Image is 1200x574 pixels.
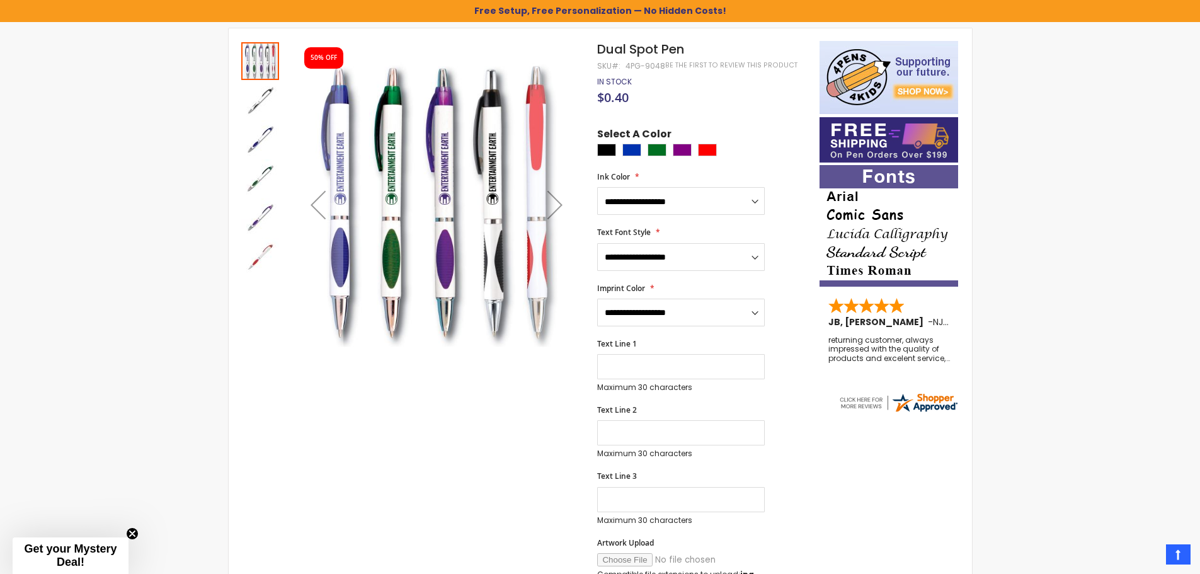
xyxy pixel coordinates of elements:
[126,527,139,540] button: Close teaser
[820,41,958,114] img: 4pens 4 kids
[597,89,629,106] span: $0.40
[241,238,279,275] img: Dual Spot Pen
[597,76,632,87] span: In stock
[648,144,666,156] div: Green
[241,120,279,158] img: Dual Spot Pen
[241,119,280,158] div: Dual Spot Pen
[241,158,280,197] div: Dual Spot Pen
[597,144,616,156] div: Black
[597,338,637,349] span: Text Line 1
[241,81,279,119] img: Dual Spot Pen
[241,159,279,197] img: Dual Spot Pen
[597,40,684,58] span: Dual Spot Pen
[698,144,717,156] div: Red
[597,60,620,71] strong: SKU
[838,406,959,416] a: 4pens.com certificate URL
[597,77,632,87] div: Availability
[597,283,645,294] span: Imprint Color
[24,542,117,568] span: Get your Mystery Deal!
[597,449,765,459] p: Maximum 30 characters
[293,41,343,368] div: Previous
[311,54,337,62] div: 50% OFF
[241,80,280,119] div: Dual Spot Pen
[530,41,580,368] div: Next
[241,198,279,236] img: Dual Spot Pen
[933,316,949,328] span: NJ
[597,515,765,525] p: Maximum 30 characters
[241,236,279,275] div: Dual Spot Pen
[828,316,928,328] span: JB, [PERSON_NAME]
[820,165,958,287] img: font-personalization-examples
[1166,544,1191,565] a: Top
[241,41,280,80] div: Dual Spot Pen
[293,59,581,347] img: Dual Spot Pen
[597,471,637,481] span: Text Line 3
[597,405,637,415] span: Text Line 2
[928,316,1037,328] span: - ,
[13,537,129,574] div: Get your Mystery Deal!Close teaser
[622,144,641,156] div: Blue
[241,197,280,236] div: Dual Spot Pen
[597,171,630,182] span: Ink Color
[820,117,958,163] img: Free shipping on orders over $199
[665,60,797,70] a: Be the first to review this product
[597,127,671,144] span: Select A Color
[673,144,692,156] div: Purple
[597,382,765,393] p: Maximum 30 characters
[626,61,665,71] div: 4PG-9048
[828,336,951,363] div: returning customer, always impressed with the quality of products and excelent service, will retu...
[597,537,654,548] span: Artwork Upload
[597,227,651,238] span: Text Font Style
[838,391,959,414] img: 4pens.com widget logo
